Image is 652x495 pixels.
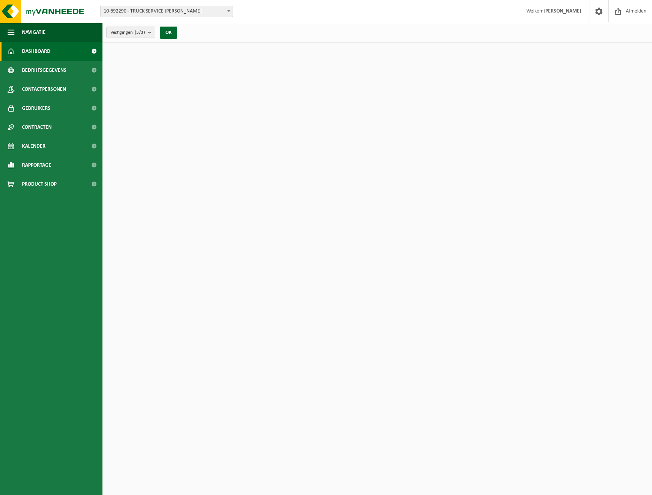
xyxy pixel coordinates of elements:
[22,23,46,42] span: Navigatie
[22,61,66,80] span: Bedrijfsgegevens
[22,42,50,61] span: Dashboard
[22,80,66,99] span: Contactpersonen
[106,27,155,38] button: Vestigingen(3/3)
[160,27,177,39] button: OK
[135,30,145,35] count: (3/3)
[22,137,46,156] span: Kalender
[22,99,50,118] span: Gebruikers
[101,6,233,17] span: 10-692290 - TRUCK SERVICE SEBASTIAN - MELEN - MELEN
[543,8,581,14] strong: [PERSON_NAME]
[100,6,233,17] span: 10-692290 - TRUCK SERVICE SEBASTIAN - MELEN - MELEN
[22,156,51,175] span: Rapportage
[22,118,52,137] span: Contracten
[22,175,57,194] span: Product Shop
[110,27,145,38] span: Vestigingen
